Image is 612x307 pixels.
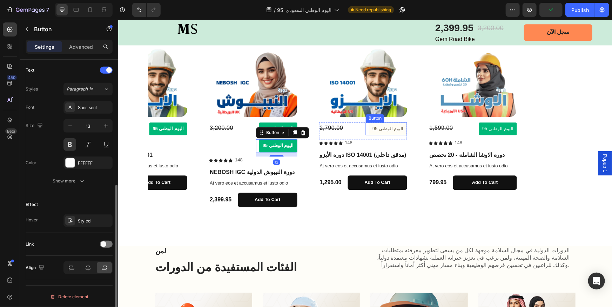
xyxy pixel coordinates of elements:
[571,6,589,14] div: Publish
[277,6,332,14] span: اليوم الوطني السعودي 95
[15,2,123,24] img: gempages_559844796739355738-1b49c2dc-28d5-48ac-ba0a-5eda51de4cfe.svg
[78,160,111,166] div: FFFFFF
[144,123,176,129] p: اليوم الوطني 95
[36,240,206,256] h2: الفئات المستفيدة من الدورات
[78,105,111,111] div: Sans-serif
[120,173,179,187] button: Add to cart
[26,241,34,247] div: Link
[37,227,205,236] p: لمن
[26,263,46,273] div: Align
[201,144,288,149] p: At vero eos et accusamus et iusto odio
[361,103,399,116] button: <p>اليوم الوطني 95</p>
[364,106,395,112] p: اليوم الوطني 95
[337,120,344,126] p: 148
[26,175,113,187] button: Show more
[132,3,161,17] div: Undo/Redo
[141,120,179,133] button: <p>اليوم الوطني 95</p>
[35,43,54,51] p: Settings
[311,23,399,97] img: دورة الاوشا الشاملة - 20 تخصص (مباشرة) - MS
[118,20,612,307] iframe: Design area
[67,86,93,92] span: Paragraph 1*
[317,16,385,24] p: Gem Road Bike
[254,106,285,112] p: اليوم الوطني 95
[46,6,49,14] p: 7
[5,128,17,134] div: Beta
[34,25,94,33] p: Button
[311,159,329,167] div: 799.95
[274,6,276,14] span: /
[227,120,234,126] p: 148
[92,161,178,167] p: At vero eos et accusamus et iusto odio
[91,103,132,114] div: 3,200.00
[316,1,356,15] div: 2,399.95
[53,178,86,185] div: Show more
[201,23,289,97] img: دورة الأيزو ISO 14001 - MS
[406,5,474,21] a: سجل الآن
[201,103,242,114] div: 2,790.00
[335,156,399,170] button: Add to cart
[26,217,38,223] div: Hover
[78,218,111,224] div: Styled
[354,160,379,166] div: Add to cart
[3,3,52,17] button: 7
[201,23,289,97] a: دورة الأيزو ISO 14001 (مدقق داخلي)
[249,95,265,102] div: Button
[311,144,398,149] p: At vero eos et accusamus et iusto odio
[201,159,224,167] div: 1,295.00
[91,148,179,157] h1: NEBOSH IGC دورة النيبوش الدولية
[147,110,162,116] div: Button
[201,131,289,140] h1: دورة الأيزو ISO 14001 (مدقق داخلي)
[136,177,162,183] div: Add to cart
[91,23,179,97] img: دورة النيبوش NEBOSH - MS
[69,43,93,51] p: Advanced
[26,67,34,73] div: Text
[429,9,451,16] p: سجل الآن
[253,227,451,249] p: الدورات الدولية في مجال السلامة موجهة لكل من يسعى لتطوير معرفته بمتطلبات السلامة والصحة المهنية، ...
[34,106,66,112] div: Rich Text Editor. Editing area: main
[155,140,162,145] div: 12
[31,103,69,116] button: <p>اليوم الوطني 95</p>
[230,156,289,170] button: Add to cart
[144,106,176,112] p: اليوم الوطني 95
[311,131,399,140] h1: دورة الاوشا الشاملة - 20 تخصص
[91,23,179,97] a: NEBOSH IGC دورة النيبوش الدولية
[26,121,44,131] div: Size
[91,176,114,185] div: 2,399.95
[311,103,352,114] div: 1,599.00
[26,160,36,166] div: Color
[117,138,125,144] p: 148
[141,103,179,116] button: <p>اليوم الوطني 95</p>
[26,201,38,208] div: Effect
[26,86,38,92] div: Styles
[565,3,595,17] button: Publish
[359,4,386,14] div: 3,200.00
[588,273,605,289] div: Open Intercom Messenger
[63,83,113,95] button: Paragraph 1*
[27,160,52,166] div: Add to cart
[355,7,391,13] span: Need republishing
[50,293,88,301] div: Delete element
[10,156,69,170] button: Add to cart
[7,75,17,80] div: 450
[246,160,272,166] div: Add to cart
[483,134,490,153] span: Popup 1
[251,103,289,116] button: <p>اليوم الوطني 95</p>
[26,104,34,111] div: Font
[311,23,399,97] a: دورة الاوشا الشاملة - 20 تخصص
[26,291,113,302] button: Delete element
[34,106,66,112] p: اليوم الوطني 95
